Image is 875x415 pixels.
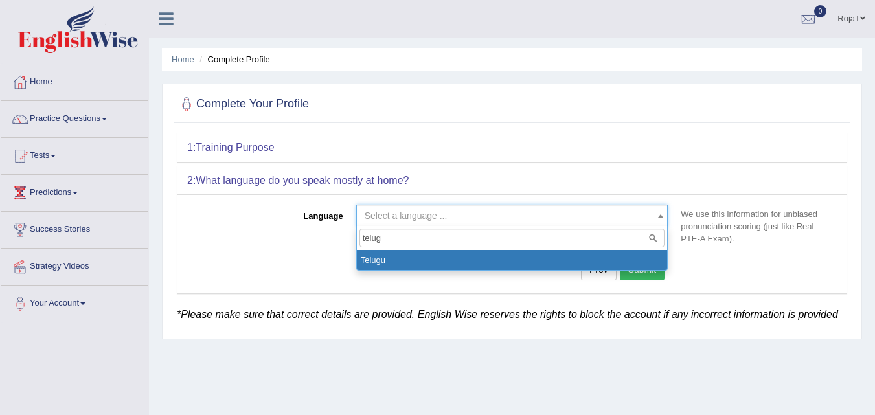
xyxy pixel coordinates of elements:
[196,142,274,153] b: Training Purpose
[187,205,350,222] label: Language
[1,138,148,170] a: Tests
[1,249,148,281] a: Strategy Videos
[814,5,827,17] span: 0
[177,166,847,195] div: 2:
[1,175,148,207] a: Predictions
[177,309,838,320] em: *Please make sure that correct details are provided. English Wise reserves the rights to block th...
[674,208,837,245] p: We use this information for unbiased pronunciation scoring (just like Real PTE-A Exam).
[177,95,309,114] h2: Complete Your Profile
[1,64,148,96] a: Home
[365,210,448,221] span: Select a language ...
[1,212,148,244] a: Success Stories
[1,101,148,133] a: Practice Questions
[196,175,409,186] b: What language do you speak mostly at home?
[1,286,148,318] a: Your Account
[196,53,269,65] li: Complete Profile
[172,54,194,64] a: Home
[357,250,668,270] li: Telugu
[177,133,847,162] div: 1:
